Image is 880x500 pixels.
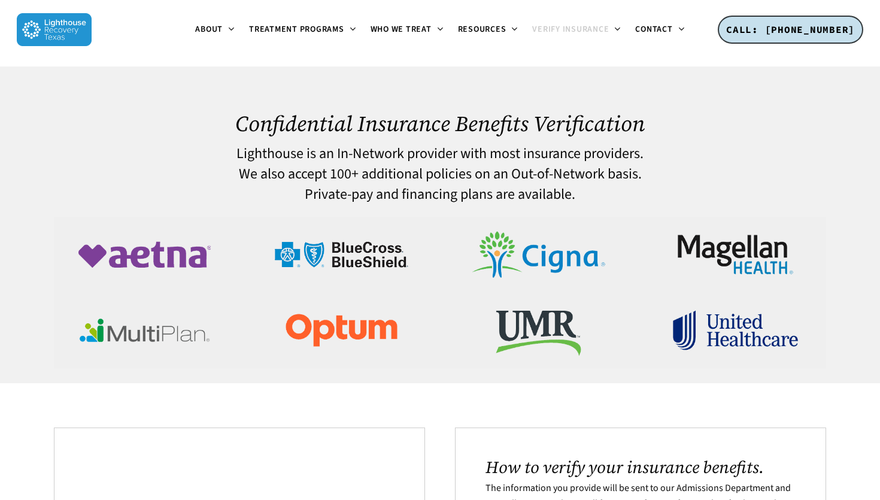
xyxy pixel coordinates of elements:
[458,23,506,35] span: Resources
[451,25,526,35] a: Resources
[195,23,223,35] span: About
[525,25,628,35] a: Verify Insurance
[532,23,609,35] span: Verify Insurance
[188,25,242,35] a: About
[17,13,92,46] img: Lighthouse Recovery Texas
[54,187,826,202] h4: Private-pay and financing plans are available.
[54,166,826,182] h4: We also accept 100+ additional policies on an Out-of-Network basis.
[363,25,451,35] a: Who We Treat
[371,23,432,35] span: Who We Treat
[485,457,796,477] h2: How to verify your insurance benefits.
[249,23,344,35] span: Treatment Programs
[718,16,863,44] a: CALL: [PHONE_NUMBER]
[54,146,826,162] h4: Lighthouse is an In-Network provider with most insurance providers.
[726,23,855,35] span: CALL: [PHONE_NUMBER]
[635,23,672,35] span: Contact
[242,25,363,35] a: Treatment Programs
[628,25,691,35] a: Contact
[54,111,826,136] h1: Confidential Insurance Benefits Verification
